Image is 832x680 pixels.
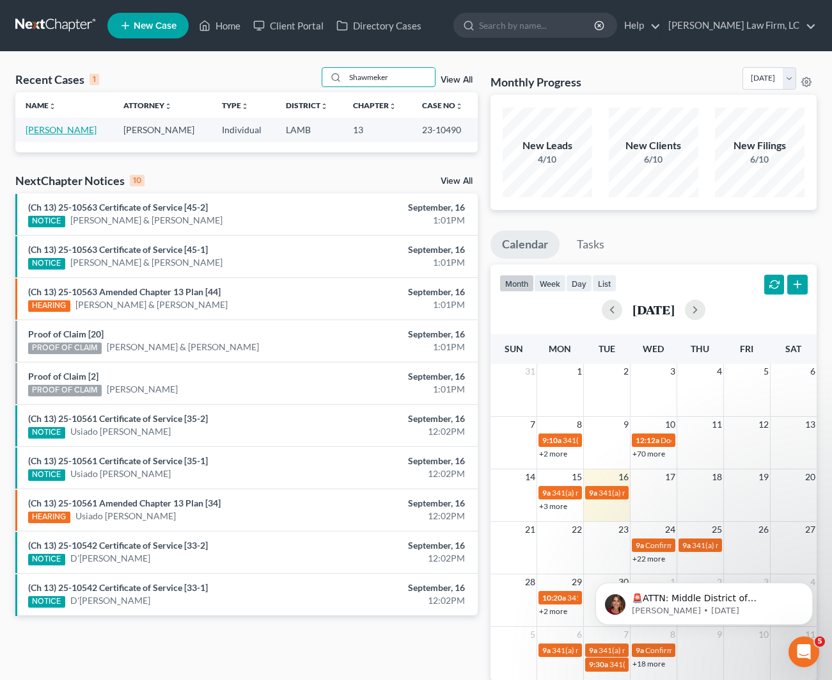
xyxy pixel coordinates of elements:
button: day [566,275,592,292]
a: Nameunfold_more [26,101,56,110]
td: Individual [212,118,276,142]
span: 7 [529,417,537,432]
span: 18 [710,469,723,485]
span: 341(a) meeting for [PERSON_NAME] [563,435,686,445]
div: New Clients [609,138,698,153]
span: 9a [682,540,691,550]
div: 1:01PM [327,341,464,353]
div: September, 16 [327,539,464,552]
a: +22 more [632,554,665,563]
button: month [499,275,534,292]
a: Typeunfold_more [222,101,249,110]
span: 12:12a [636,435,659,445]
span: 9:10a [542,435,561,445]
div: September, 16 [327,497,464,510]
span: Sat [785,343,801,354]
a: View All [441,76,473,85]
div: 12:02PM [327,594,464,607]
a: View All [441,177,473,186]
span: 5 [815,636,825,647]
span: New Case [134,21,177,31]
a: (Ch 13) 25-10561 Certificate of Service [35-2] [28,413,208,424]
a: +2 more [539,606,567,616]
div: NextChapter Notices [15,173,145,188]
span: 20 [804,469,817,485]
div: NOTICE [28,554,65,565]
span: 341(a) meeting for [PERSON_NAME] [599,488,722,498]
span: 8 [576,417,583,432]
td: 13 [343,118,411,142]
span: Fri [740,343,753,354]
a: (Ch 13) 25-10563 Certificate of Service [45-2] [28,202,208,213]
span: 9a [636,645,644,655]
span: Docket Text: for [PERSON_NAME] [661,435,775,445]
a: Usiado [PERSON_NAME] [75,510,176,522]
span: Tue [599,343,615,354]
span: 25 [710,522,723,537]
span: Wed [643,343,664,354]
span: 29 [570,574,583,590]
span: 3 [669,364,677,379]
span: 9a [589,645,597,655]
a: Attorneyunfold_more [123,101,172,110]
span: 9a [636,540,644,550]
a: +18 more [632,659,665,668]
a: [PERSON_NAME] & [PERSON_NAME] [70,256,223,269]
span: Thu [691,343,709,354]
div: New Filings [715,138,805,153]
span: Sun [505,343,523,354]
a: Usiado [PERSON_NAME] [70,467,171,480]
div: 1:01PM [327,214,464,227]
a: [PERSON_NAME] & [PERSON_NAME] [70,214,223,227]
a: (Ch 13) 25-10563 Certificate of Service [45-1] [28,244,208,255]
td: 23-10490 [412,118,478,142]
span: 9a [542,645,551,655]
a: Help [618,14,661,37]
div: 4/10 [503,153,592,166]
input: Search by name... [479,13,596,37]
a: Calendar [491,231,560,259]
button: list [592,275,616,292]
a: (Ch 13) 25-10561 Amended Chapter 13 Plan [34] [28,498,221,508]
a: +3 more [539,501,567,511]
div: 12:02PM [327,467,464,480]
div: NOTICE [28,258,65,270]
span: 341(a) meeting for [PERSON_NAME] [552,645,675,655]
span: Confirmation hearing for [PERSON_NAME] [645,540,790,550]
div: September, 16 [327,286,464,298]
i: unfold_more [389,102,396,110]
span: 26 [757,522,770,537]
a: Districtunfold_more [286,101,328,110]
div: 1:01PM [327,298,464,311]
div: 10 [130,175,145,186]
span: 341(a) meeting for [PERSON_NAME] & [PERSON_NAME] [609,660,801,669]
div: Recent Cases [15,72,99,87]
a: +70 more [632,449,665,458]
div: NOTICE [28,427,65,439]
span: 17 [664,469,677,485]
i: unfold_more [49,102,56,110]
a: Client Portal [247,14,330,37]
a: [PERSON_NAME] [26,124,97,135]
div: September, 16 [327,201,464,214]
div: NOTICE [28,596,65,608]
div: 6/10 [609,153,698,166]
i: unfold_more [241,102,249,110]
div: 12:02PM [327,510,464,522]
a: (Ch 13) 25-10561 Certificate of Service [35-1] [28,455,208,466]
span: 10 [664,417,677,432]
span: 9a [589,488,597,498]
span: Confirmation hearing for [PERSON_NAME] [645,645,790,655]
a: [PERSON_NAME] [107,383,178,396]
a: Proof of Claim [2] [28,371,98,382]
div: PROOF OF CLAIM [28,385,102,396]
div: 12:02PM [327,425,464,438]
div: PROOF OF CLAIM [28,343,102,354]
span: 15 [570,469,583,485]
span: 9 [622,417,630,432]
a: D'[PERSON_NAME] [70,552,150,565]
a: Proof of Claim [20] [28,328,104,339]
